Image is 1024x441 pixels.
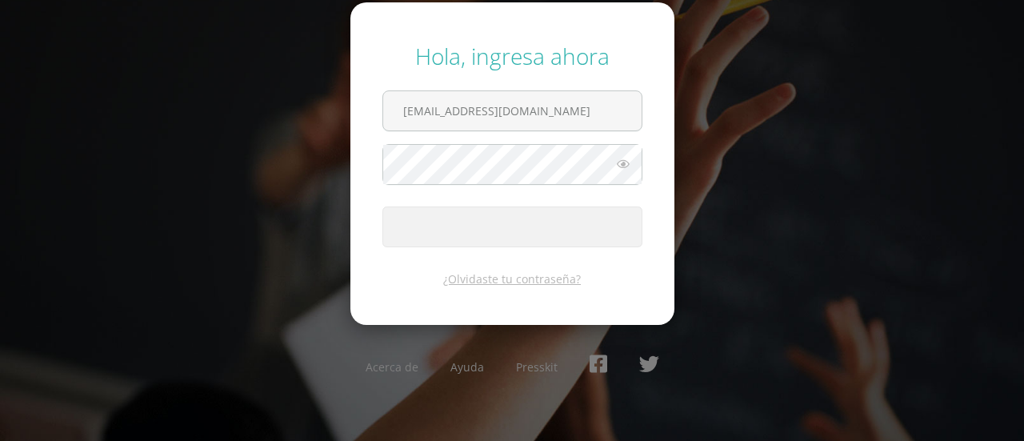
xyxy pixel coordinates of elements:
input: Correo electrónico o usuario [383,91,642,130]
button: Ingresar [382,206,642,247]
div: Hola, ingresa ahora [382,41,642,71]
a: Acerca de [366,359,418,375]
a: ¿Olvidaste tu contraseña? [443,271,581,287]
a: Ayuda [450,359,484,375]
a: Presskit [516,359,558,375]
